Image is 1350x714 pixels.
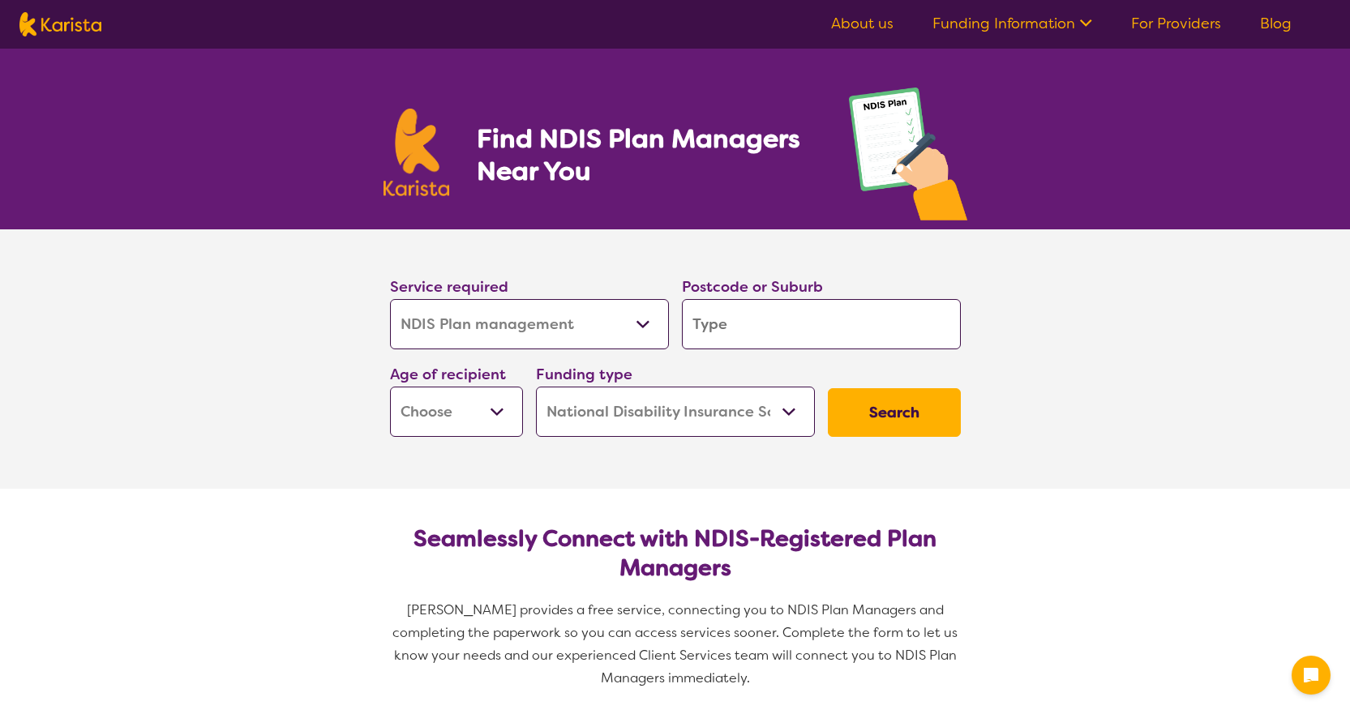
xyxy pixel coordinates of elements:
a: Funding Information [932,14,1092,33]
button: Search [828,388,961,437]
img: Karista logo [19,12,101,36]
a: For Providers [1131,14,1221,33]
span: [PERSON_NAME] provides a free service, connecting you to NDIS Plan Managers and completing the pa... [392,601,961,686]
label: Postcode or Suburb [682,277,823,297]
a: Blog [1260,14,1292,33]
img: Karista logo [384,109,450,196]
h2: Seamlessly Connect with NDIS-Registered Plan Managers [403,524,948,583]
label: Age of recipient [390,365,506,384]
label: Funding type [536,365,632,384]
label: Service required [390,277,508,297]
h1: Find NDIS Plan Managers Near You [477,122,816,187]
img: plan-management [849,88,967,229]
input: Type [682,299,961,349]
a: About us [831,14,894,33]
